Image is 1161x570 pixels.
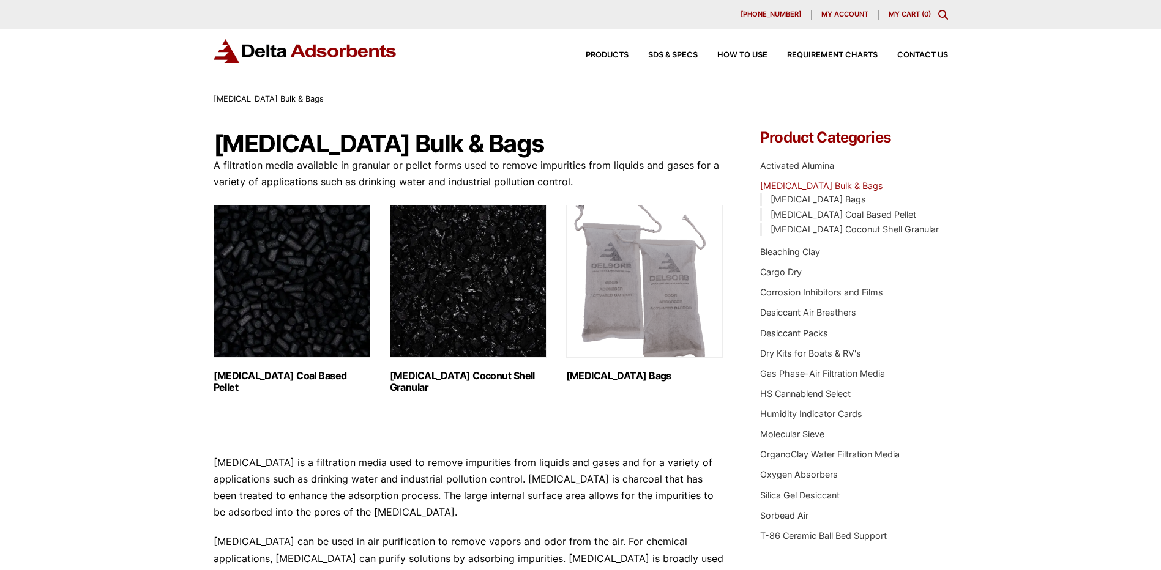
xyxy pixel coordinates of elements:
[938,10,948,20] div: Toggle Modal Content
[760,160,834,171] a: Activated Alumina
[566,205,723,382] a: Visit product category Activated Carbon Bags
[897,51,948,59] span: Contact Us
[771,194,866,204] a: [MEDICAL_DATA] Bags
[760,328,828,338] a: Desiccant Packs
[760,490,840,500] a: Silica Gel Desiccant
[214,370,370,393] h2: [MEDICAL_DATA] Coal Based Pellet
[648,51,698,59] span: SDS & SPECS
[731,10,812,20] a: [PHONE_NUMBER]
[889,10,931,18] a: My Cart (0)
[741,11,801,18] span: [PHONE_NUMBER]
[767,51,878,59] a: Requirement Charts
[214,205,370,358] img: Activated Carbon Coal Based Pellet
[760,388,851,399] a: HS Cannablend Select
[760,449,900,459] a: OrganoClay Water Filtration Media
[760,530,887,541] a: T-86 Ceramic Ball Bed Support
[760,267,802,277] a: Cargo Dry
[812,10,879,20] a: My account
[771,224,939,234] a: [MEDICAL_DATA] Coconut Shell Granular
[760,469,838,479] a: Oxygen Absorbers
[390,205,547,393] a: Visit product category Activated Carbon Coconut Shell Granular
[586,51,629,59] span: Products
[698,51,767,59] a: How to Use
[214,157,724,190] p: A filtration media available in granular or pellet forms used to remove impurities from liquids a...
[214,130,724,157] h1: [MEDICAL_DATA] Bulk & Bags
[760,287,883,297] a: Corrosion Inhibitors and Films
[760,409,862,419] a: Humidity Indicator Cards
[390,370,547,393] h2: [MEDICAL_DATA] Coconut Shell Granular
[760,510,808,520] a: Sorbead Air
[214,39,397,63] img: Delta Adsorbents
[717,51,767,59] span: How to Use
[760,246,820,257] a: Bleaching Clay
[878,51,948,59] a: Contact Us
[566,370,723,382] h2: [MEDICAL_DATA] Bags
[760,130,947,145] h4: Product Categories
[787,51,878,59] span: Requirement Charts
[214,454,724,521] p: [MEDICAL_DATA] is a filtration media used to remove impurities from liquids and gases and for a v...
[390,205,547,358] img: Activated Carbon Coconut Shell Granular
[566,205,723,358] img: Activated Carbon Bags
[214,205,370,393] a: Visit product category Activated Carbon Coal Based Pellet
[760,307,856,317] a: Desiccant Air Breathers
[821,11,868,18] span: My account
[771,209,916,220] a: [MEDICAL_DATA] Coal Based Pellet
[566,51,629,59] a: Products
[760,180,883,191] a: [MEDICAL_DATA] Bulk & Bags
[760,429,824,439] a: Molecular Sieve
[629,51,698,59] a: SDS & SPECS
[924,10,928,18] span: 0
[760,348,861,358] a: Dry Kits for Boats & RV's
[760,368,885,379] a: Gas Phase-Air Filtration Media
[214,94,324,103] span: [MEDICAL_DATA] Bulk & Bags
